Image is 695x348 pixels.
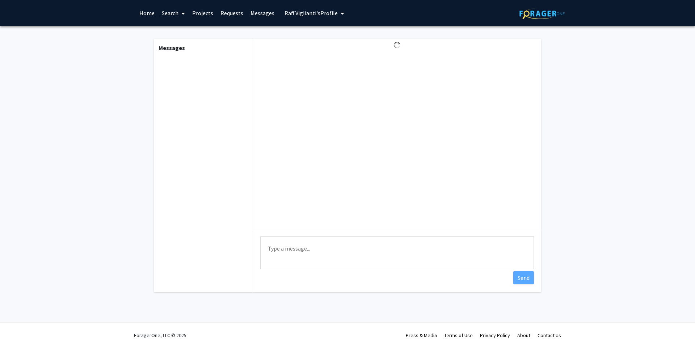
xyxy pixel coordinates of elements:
[480,332,510,339] a: Privacy Policy
[285,9,338,17] span: Raff Viglianti's Profile
[260,236,534,269] textarea: Message
[189,0,217,26] a: Projects
[519,8,565,19] img: ForagerOne Logo
[406,332,437,339] a: Press & Media
[391,39,403,51] img: Loading
[444,332,473,339] a: Terms of Use
[217,0,247,26] a: Requests
[538,332,561,339] a: Contact Us
[513,271,534,284] button: Send
[136,0,158,26] a: Home
[517,332,530,339] a: About
[158,0,189,26] a: Search
[247,0,278,26] a: Messages
[159,44,185,51] b: Messages
[134,323,186,348] div: ForagerOne, LLC © 2025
